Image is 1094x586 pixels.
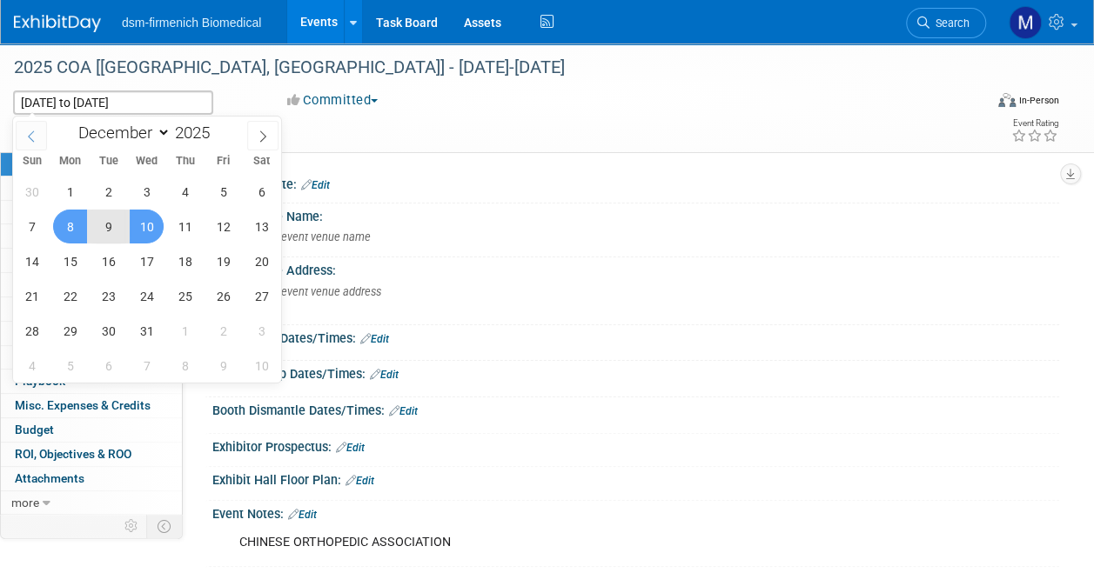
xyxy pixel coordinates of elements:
[53,210,87,243] span: December 8, 2025
[907,90,1059,117] div: Event Format
[1,418,182,442] a: Budget
[13,156,51,167] span: Sun
[206,175,240,209] span: December 5, 2025
[245,314,279,348] span: January 3, 2026
[245,175,279,209] span: December 6, 2025
[53,349,87,383] span: January 5, 2026
[13,90,213,115] input: Event Start Date - End Date
[1,443,182,466] a: ROI, Objectives & ROO
[15,398,151,412] span: Misc. Expenses & Credits
[245,279,279,313] span: December 27, 2025
[168,244,202,278] span: December 18, 2025
[91,314,125,348] span: December 30, 2025
[1,201,182,224] a: Staff1
[212,325,1059,348] div: Exhibit Hall Dates/Times:
[1,297,182,321] a: Shipments
[15,471,84,485] span: Attachments
[389,405,418,417] a: Edit
[53,244,87,278] span: December 15, 2025
[206,244,240,278] span: December 19, 2025
[281,91,385,110] button: Committed
[147,515,183,537] td: Toggle Event Tabs
[130,210,164,243] span: December 10, 2025
[336,442,365,454] a: Edit
[346,475,374,487] a: Edit
[205,156,243,167] span: Fri
[206,314,240,348] span: January 2, 2026
[212,434,1059,456] div: Exhibitor Prospectus:
[1,467,182,490] a: Attachments
[15,349,49,383] span: January 4, 2026
[53,279,87,313] span: December 22, 2025
[91,210,125,243] span: December 9, 2025
[1,346,182,370] a: Tasks
[15,423,54,436] span: Budget
[117,515,147,537] td: Personalize Event Tab Strip
[14,15,101,32] img: ExhibitDay
[90,156,128,167] span: Tue
[301,179,330,191] a: Edit
[168,314,202,348] span: January 1, 2026
[91,175,125,209] span: December 2, 2025
[360,333,389,345] a: Edit
[288,509,317,521] a: Edit
[1,394,182,417] a: Misc. Expenses & Credits
[171,123,223,143] input: Year
[245,244,279,278] span: December 20, 2025
[15,447,131,461] span: ROI, Objectives & ROO
[206,349,240,383] span: January 9, 2026
[227,525,891,560] div: CHINESE ORTHOPEDIC ASSOCIATION
[1018,94,1059,107] div: In-Person
[243,156,281,167] span: Sat
[370,369,399,381] a: Edit
[212,467,1059,489] div: Exhibit Hall Floor Plan:
[168,175,202,209] span: December 4, 2025
[1009,6,1042,39] img: Melanie Davison
[212,361,1059,383] div: Booth Set-up Dates/Times:
[906,8,986,38] a: Search
[212,203,1059,225] div: Event Venue Name:
[15,244,49,278] span: December 14, 2025
[206,279,240,313] span: December 26, 2025
[212,397,1059,420] div: Booth Dismantle Dates/Times:
[130,244,164,278] span: December 17, 2025
[15,279,49,313] span: December 21, 2025
[1,224,182,248] a: Travel Reservations
[51,156,90,167] span: Mon
[212,171,1059,194] div: Event Website:
[245,210,279,243] span: December 13, 2025
[53,314,87,348] span: December 29, 2025
[206,210,240,243] span: December 12, 2025
[1,152,182,176] a: Event Information
[232,285,381,298] span: Specify event venue address
[91,279,125,313] span: December 23, 2025
[1,273,182,296] a: Giveaways
[8,52,970,83] div: 2025 COA [[GEOGRAPHIC_DATA], [GEOGRAPHIC_DATA]] - [DATE]-[DATE]
[91,244,125,278] span: December 16, 2025
[232,230,371,243] span: Specify event venue name
[130,175,164,209] span: December 3, 2025
[168,210,202,243] span: December 11, 2025
[15,210,49,243] span: December 7, 2025
[166,156,205,167] span: Thu
[1,370,182,393] a: Playbook
[168,279,202,313] span: December 25, 2025
[1,249,182,272] a: Asset Reservations
[53,175,87,209] span: December 1, 2025
[70,122,171,143] select: Month
[1,322,182,345] a: Sponsorships
[130,314,164,348] span: December 31, 2025
[15,314,49,348] span: December 28, 2025
[245,349,279,383] span: January 10, 2026
[130,279,164,313] span: December 24, 2025
[930,17,970,30] span: Search
[1,491,182,515] a: more
[212,257,1059,279] div: Event Venue Address:
[212,501,1059,523] div: Event Notes:
[130,349,164,383] span: January 7, 2026
[11,496,39,509] span: more
[998,93,1016,107] img: Format-Inperson.png
[1011,119,1058,128] div: Event Rating
[168,349,202,383] span: January 8, 2026
[122,16,261,30] span: dsm-firmenich Biomedical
